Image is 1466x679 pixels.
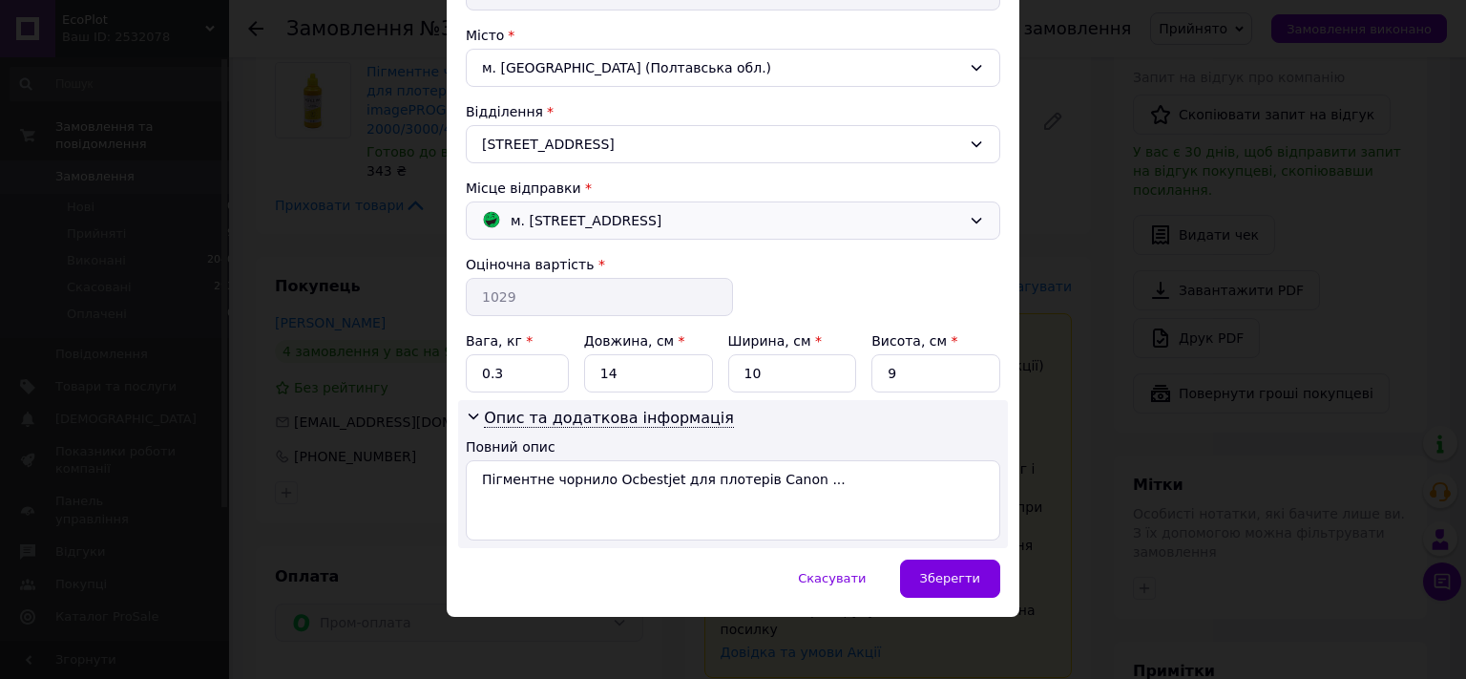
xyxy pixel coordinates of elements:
[871,333,957,349] label: Висота, см
[466,26,1000,45] div: Місто
[920,571,980,585] span: Зберегти
[466,257,594,272] label: Оціночна вартість
[466,179,1000,198] div: Місце відправки
[466,460,1000,541] textarea: Пігментне чорнило Ocbestjet для плотерів Canon ...
[466,102,1000,121] div: Відділення
[798,571,866,585] span: Скасувати
[511,210,661,231] span: м. [STREET_ADDRESS]
[728,333,822,349] label: Ширина, см
[466,333,533,349] label: Вага, кг
[584,333,685,349] label: Довжина, см
[466,49,1000,87] div: м. [GEOGRAPHIC_DATA] (Полтавська обл.)
[466,125,1000,163] div: [STREET_ADDRESS]
[484,409,734,428] span: Опис та додаткова інформація
[466,439,555,455] label: Повний опис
